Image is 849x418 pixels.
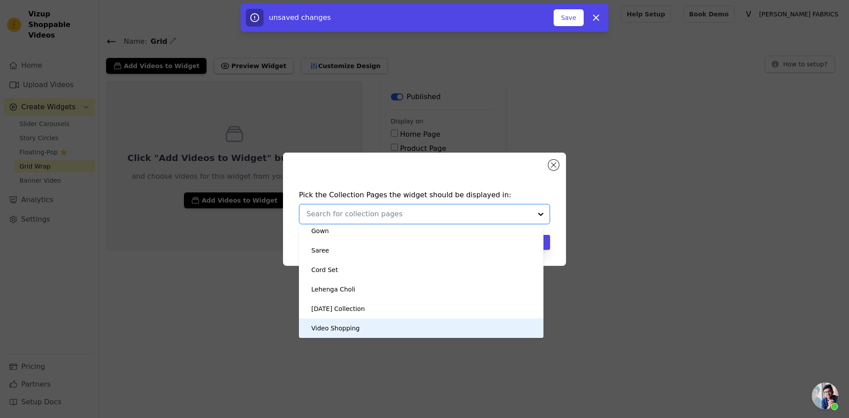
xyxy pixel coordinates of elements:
[311,241,329,260] div: Saree
[299,190,550,200] h4: Pick the Collection Pages the widget should be displayed in:
[548,160,559,170] button: Close modal
[554,9,584,26] button: Save
[269,13,331,22] span: unsaved changes
[306,209,532,219] input: Search for collection pages
[311,260,338,280] div: Cord Set
[311,318,359,338] div: Video Shopping
[311,299,365,318] div: [DATE] Collection
[311,280,355,299] div: Lehenga Choli
[311,221,329,241] div: Gown
[812,383,838,409] a: Open chat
